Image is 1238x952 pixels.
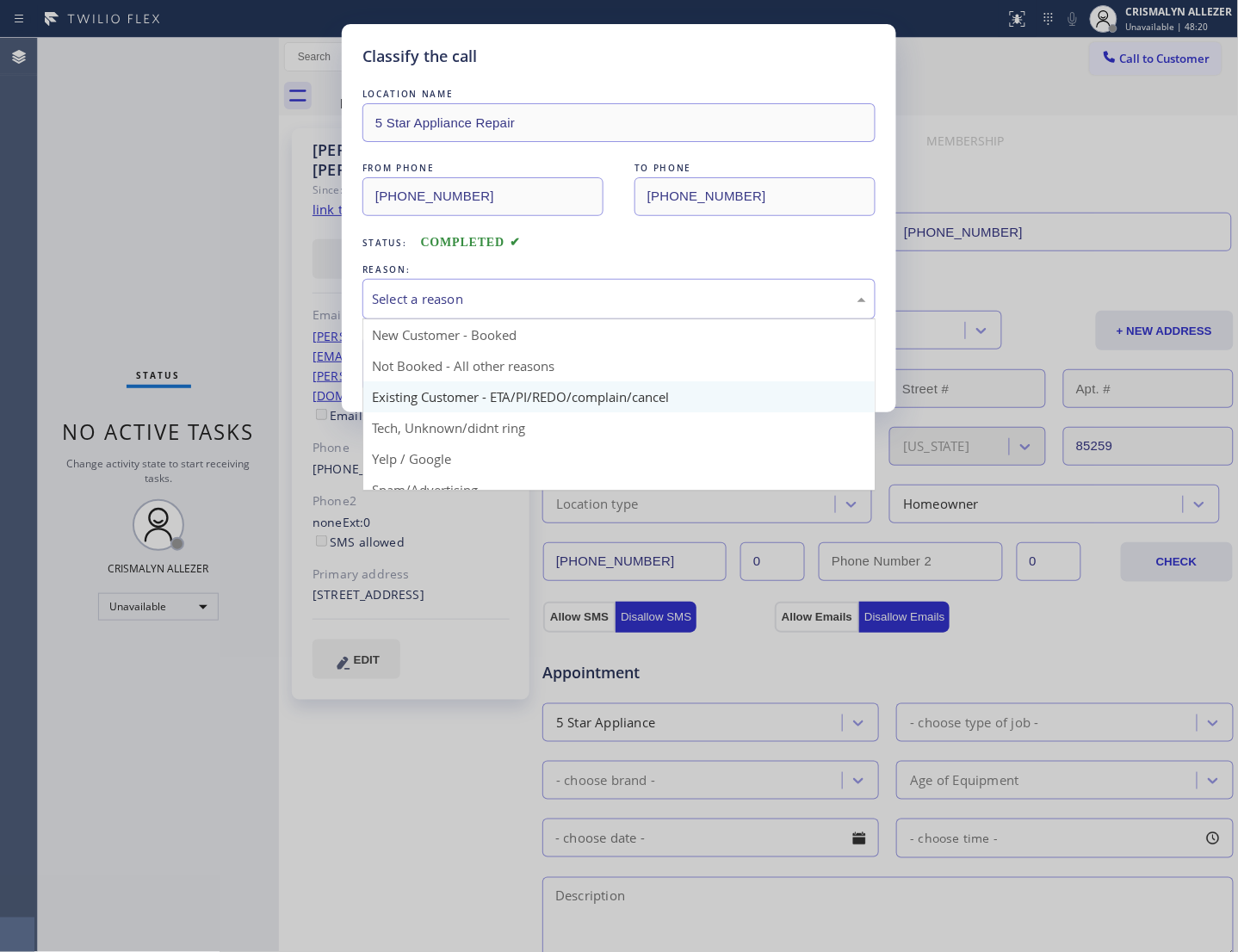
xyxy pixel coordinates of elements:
[362,159,604,177] div: FROM PHONE
[363,474,875,505] div: Spam/Advertising
[362,237,407,249] span: Status:
[372,289,866,309] div: Select a reason
[362,177,604,216] input: From phone
[363,381,875,412] div: Existing Customer - ETA/PI/REDO/complain/cancel
[363,350,875,381] div: Not Booked - All other reasons
[421,236,521,249] span: COMPLETED
[363,412,875,443] div: Tech, Unknown/didnt ring
[362,261,876,279] div: REASON:
[363,319,875,350] div: New Customer - Booked
[362,45,477,68] h5: Classify the call
[362,85,876,103] div: LOCATION NAME
[634,177,876,216] input: To phone
[634,159,876,177] div: TO PHONE
[363,443,875,474] div: Yelp / Google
